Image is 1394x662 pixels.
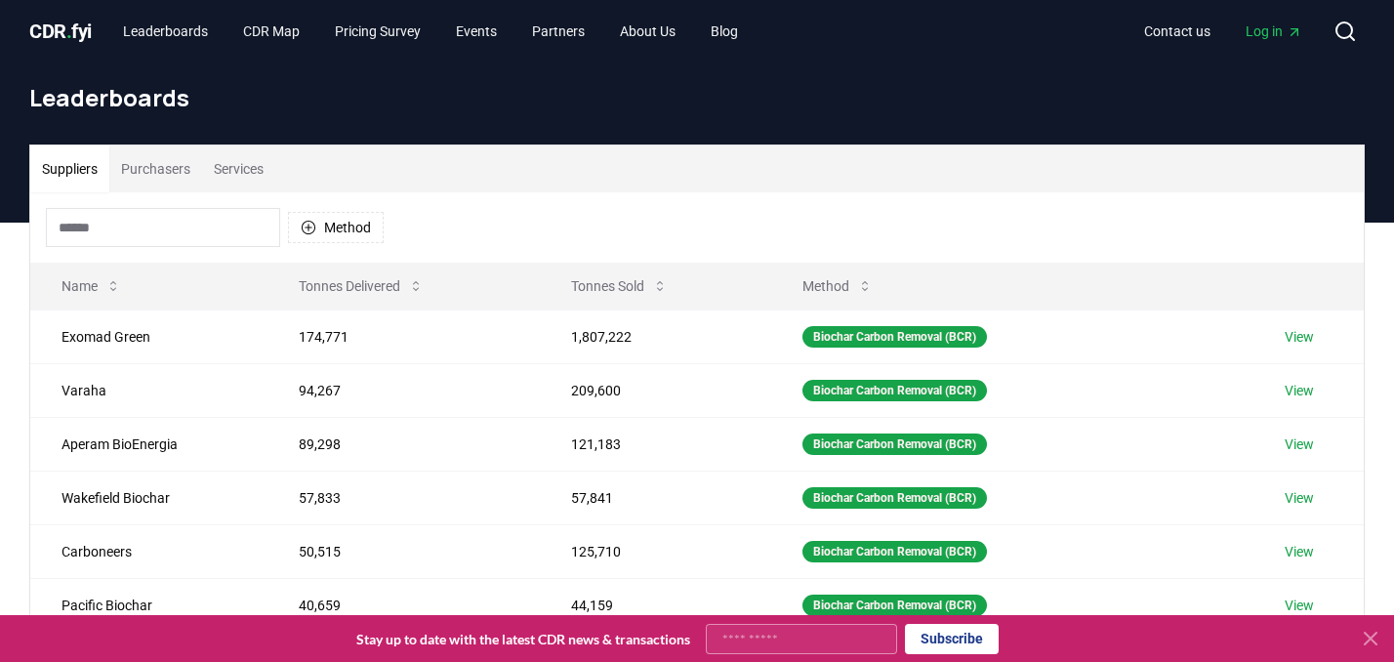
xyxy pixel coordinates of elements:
a: View [1285,381,1314,400]
td: 125,710 [540,524,771,578]
a: About Us [604,14,691,49]
td: Varaha [30,363,267,417]
a: View [1285,596,1314,615]
button: Purchasers [109,145,202,192]
td: 57,833 [267,471,540,524]
button: Services [202,145,275,192]
span: CDR fyi [29,20,92,43]
a: View [1285,542,1314,561]
button: Tonnes Sold [555,267,683,306]
div: Biochar Carbon Removal (BCR) [802,326,987,348]
td: Carboneers [30,524,267,578]
div: Biochar Carbon Removal (BCR) [802,541,987,562]
button: Suppliers [30,145,109,192]
a: Leaderboards [107,14,224,49]
a: View [1285,434,1314,454]
td: Wakefield Biochar [30,471,267,524]
td: 121,183 [540,417,771,471]
td: 40,659 [267,578,540,632]
h1: Leaderboards [29,82,1365,113]
a: Blog [695,14,754,49]
td: 57,841 [540,471,771,524]
a: CDR Map [227,14,315,49]
td: 50,515 [267,524,540,578]
a: Pricing Survey [319,14,436,49]
td: 89,298 [267,417,540,471]
a: View [1285,488,1314,508]
td: Pacific Biochar [30,578,267,632]
span: . [66,20,72,43]
td: 209,600 [540,363,771,417]
td: 94,267 [267,363,540,417]
div: Biochar Carbon Removal (BCR) [802,380,987,401]
a: Events [440,14,512,49]
div: Biochar Carbon Removal (BCR) [802,434,987,455]
button: Tonnes Delivered [283,267,439,306]
td: 174,771 [267,310,540,363]
td: 44,159 [540,578,771,632]
td: Exomad Green [30,310,267,363]
div: Biochar Carbon Removal (BCR) [802,487,987,509]
nav: Main [1128,14,1318,49]
nav: Main [107,14,754,49]
a: CDR.fyi [29,18,92,45]
button: Method [787,267,888,306]
a: Partners [516,14,600,49]
td: 1,807,222 [540,310,771,363]
span: Log in [1246,21,1302,41]
button: Name [46,267,137,306]
button: Method [288,212,384,243]
div: Biochar Carbon Removal (BCR) [802,595,987,616]
a: View [1285,327,1314,347]
a: Contact us [1128,14,1226,49]
a: Log in [1230,14,1318,49]
td: Aperam BioEnergia [30,417,267,471]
